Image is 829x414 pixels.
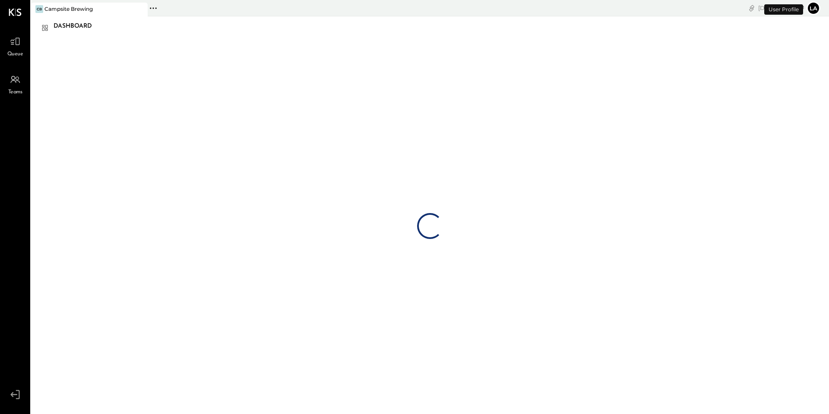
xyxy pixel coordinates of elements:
div: copy link [747,3,756,13]
div: Dashboard [54,19,101,33]
span: Queue [7,51,23,58]
div: CB [35,5,43,13]
div: User Profile [764,4,803,15]
div: Campsite Brewing [44,5,93,13]
a: Teams [0,71,30,96]
span: Teams [8,89,22,96]
button: La [807,1,820,15]
div: [DATE] [758,4,804,12]
a: Queue [0,33,30,58]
